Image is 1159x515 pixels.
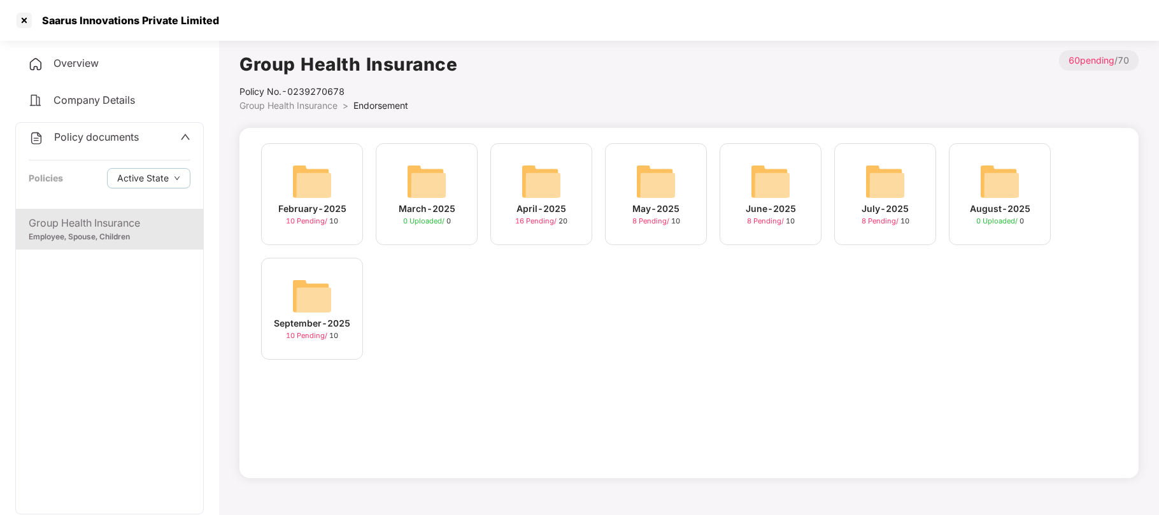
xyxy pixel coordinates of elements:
[239,50,457,78] h1: Group Health Insurance
[286,330,338,341] div: 10
[286,216,329,225] span: 10 Pending /
[1059,50,1139,71] p: / 70
[632,216,680,227] div: 10
[406,161,447,202] img: svg+xml;base64,PHN2ZyB4bWxucz0iaHR0cDovL3d3dy53My5vcmcvMjAwMC9zdmciIHdpZHRoPSI2NCIgaGVpZ2h0PSI2NC...
[750,161,791,202] img: svg+xml;base64,PHN2ZyB4bWxucz0iaHR0cDovL3d3dy53My5vcmcvMjAwMC9zdmciIHdpZHRoPSI2NCIgaGVpZ2h0PSI2NC...
[278,202,346,216] div: February-2025
[286,331,329,340] span: 10 Pending /
[53,57,99,69] span: Overview
[29,215,190,231] div: Group Health Insurance
[862,216,909,227] div: 10
[636,161,676,202] img: svg+xml;base64,PHN2ZyB4bWxucz0iaHR0cDovL3d3dy53My5vcmcvMjAwMC9zdmciIHdpZHRoPSI2NCIgaGVpZ2h0PSI2NC...
[862,202,909,216] div: July-2025
[107,168,190,188] button: Active Statedown
[180,132,190,142] span: up
[28,57,43,72] img: svg+xml;base64,PHN2ZyB4bWxucz0iaHR0cDovL3d3dy53My5vcmcvMjAwMC9zdmciIHdpZHRoPSIyNCIgaGVpZ2h0PSIyNC...
[1069,55,1114,66] span: 60 pending
[53,94,135,106] span: Company Details
[239,100,338,111] span: Group Health Insurance
[516,202,566,216] div: April-2025
[976,216,1020,225] span: 0 Uploaded /
[274,316,350,330] div: September-2025
[515,216,567,227] div: 20
[286,216,338,227] div: 10
[632,202,679,216] div: May-2025
[117,171,169,185] span: Active State
[343,100,348,111] span: >
[632,216,671,225] span: 8 Pending /
[399,202,455,216] div: March-2025
[292,161,332,202] img: svg+xml;base64,PHN2ZyB4bWxucz0iaHR0cDovL3d3dy53My5vcmcvMjAwMC9zdmciIHdpZHRoPSI2NCIgaGVpZ2h0PSI2NC...
[865,161,906,202] img: svg+xml;base64,PHN2ZyB4bWxucz0iaHR0cDovL3d3dy53My5vcmcvMjAwMC9zdmciIHdpZHRoPSI2NCIgaGVpZ2h0PSI2NC...
[29,171,63,185] div: Policies
[239,85,457,99] div: Policy No.- 0239270678
[970,202,1030,216] div: August-2025
[515,216,558,225] span: 16 Pending /
[976,216,1024,227] div: 0
[747,216,786,225] span: 8 Pending /
[29,231,190,243] div: Employee, Spouse, Children
[403,216,446,225] span: 0 Uploaded /
[403,216,451,227] div: 0
[29,131,44,146] img: svg+xml;base64,PHN2ZyB4bWxucz0iaHR0cDovL3d3dy53My5vcmcvMjAwMC9zdmciIHdpZHRoPSIyNCIgaGVpZ2h0PSIyNC...
[979,161,1020,202] img: svg+xml;base64,PHN2ZyB4bWxucz0iaHR0cDovL3d3dy53My5vcmcvMjAwMC9zdmciIHdpZHRoPSI2NCIgaGVpZ2h0PSI2NC...
[28,93,43,108] img: svg+xml;base64,PHN2ZyB4bWxucz0iaHR0cDovL3d3dy53My5vcmcvMjAwMC9zdmciIHdpZHRoPSIyNCIgaGVpZ2h0PSIyNC...
[747,216,795,227] div: 10
[34,14,219,27] div: Saarus Innovations Private Limited
[54,131,139,143] span: Policy documents
[862,216,900,225] span: 8 Pending /
[521,161,562,202] img: svg+xml;base64,PHN2ZyB4bWxucz0iaHR0cDovL3d3dy53My5vcmcvMjAwMC9zdmciIHdpZHRoPSI2NCIgaGVpZ2h0PSI2NC...
[292,276,332,316] img: svg+xml;base64,PHN2ZyB4bWxucz0iaHR0cDovL3d3dy53My5vcmcvMjAwMC9zdmciIHdpZHRoPSI2NCIgaGVpZ2h0PSI2NC...
[746,202,796,216] div: June-2025
[174,175,180,182] span: down
[353,100,408,111] span: Endorsement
